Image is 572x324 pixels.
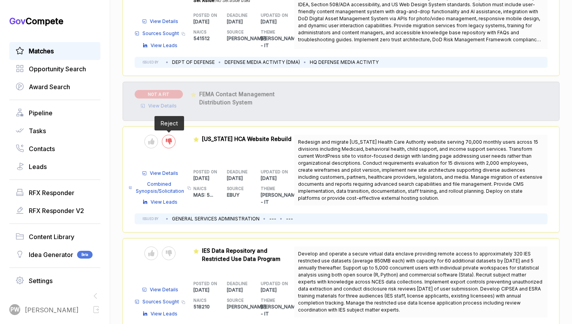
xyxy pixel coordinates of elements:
[29,144,55,153] span: Contacts
[9,16,100,26] h1: Compete
[16,126,94,136] a: Tasks
[77,251,93,259] span: Beta
[29,108,53,118] span: Pipeline
[29,188,74,197] span: RFX Responder
[29,82,70,92] span: Award Search
[25,305,79,315] span: [PERSON_NAME]
[16,64,94,74] a: Opportunity Search
[16,82,94,92] a: Award Search
[16,276,94,285] a: Settings
[29,162,47,171] span: Leads
[9,16,26,26] span: Gov
[227,298,248,303] h5: SOURCE
[202,247,280,262] span: IES Data Repository and Restricted Use Data Program
[310,59,379,66] li: HQ DEFENSE MEDIA ACTIVITY
[150,170,178,177] span: View Details
[16,188,94,197] a: RFX Responder
[129,181,185,195] a: Combined Synopsis/Solicitation
[227,287,261,294] p: [DATE]
[227,175,261,182] p: [DATE]
[151,42,177,49] span: View Leads
[29,276,53,285] span: Settings
[298,251,542,313] span: Develop and operate a secure virtual data enclave providing remote access to approximately 320 IE...
[227,169,248,175] h5: DEADLINE
[261,298,282,303] h5: THEME
[193,169,215,175] h5: POSTED ON
[225,59,300,66] li: DEFENSE MEDIA ACTIVITY (DMA)
[16,108,94,118] a: Pipeline
[193,287,227,294] p: [DATE]
[150,286,178,293] span: View Details
[227,186,248,192] h5: SOURCE
[16,144,94,153] a: Contacts
[286,215,293,222] li: ---
[151,199,177,206] span: View Leads
[193,186,215,192] h5: NAICS
[193,175,227,182] p: [DATE]
[261,35,295,49] p: [PERSON_NAME] - IT
[227,303,261,310] p: [PERSON_NAME]
[193,298,215,303] h5: NAICS
[172,215,260,222] li: GENERAL SERVICES ADMINISTRATION
[135,298,179,305] a: Sources Sought
[16,250,94,259] a: Idea GeneratorBeta
[193,192,213,198] span: MAS: 5 ...
[150,18,178,25] span: View Details
[29,126,46,136] span: Tasks
[16,46,94,56] a: Matches
[261,12,282,18] h5: UPDATED ON
[142,30,179,37] span: Sources Sought
[261,287,295,294] p: [DATE]
[142,298,179,305] span: Sources Sought
[193,35,227,42] p: 541512
[227,18,261,25] p: [DATE]
[193,12,215,18] h5: POSTED ON
[227,29,248,35] h5: SOURCE
[16,206,94,215] a: RFX Responder V2
[11,306,19,314] span: PW
[193,18,227,25] p: [DATE]
[29,232,74,241] span: Content Library
[29,206,84,215] span: RFX Responder V2
[261,29,282,35] h5: THEME
[135,181,185,195] span: Combined Synopsis/Solicitation
[261,186,282,192] h5: THEME
[227,281,248,287] h5: DEADLINE
[16,162,94,171] a: Leads
[193,29,215,35] h5: NAICS
[135,90,183,99] span: NOT A FIT
[261,175,295,182] p: [DATE]
[227,12,248,18] h5: DEADLINE
[269,215,276,222] li: ---
[29,250,73,259] span: Idea Generator
[261,281,282,287] h5: UPDATED ON
[172,59,215,66] li: DEPT OF DEFENSE
[261,18,295,25] p: [DATE]
[151,310,177,317] span: View Leads
[135,30,179,37] a: Sources Sought
[142,60,158,65] h5: ISSUED BY
[261,169,282,175] h5: UPDATED ON
[16,232,94,241] a: Content Library
[261,303,295,317] p: [PERSON_NAME] - IT
[298,139,542,201] span: Redesign and migrate [US_STATE] Health Care Authority website serving 70,000 monthly users across...
[29,46,54,56] span: Matches
[193,303,227,310] p: 518210
[227,192,261,199] p: EBUY
[148,102,177,109] span: View Details
[142,217,158,221] h5: ISSUED BY
[202,136,291,142] span: [US_STATE] HCA Website Rebuild
[199,91,275,106] span: FEMA Contact Management Distribution System
[227,35,261,42] p: [PERSON_NAME]
[193,281,215,287] h5: POSTED ON
[261,192,295,206] p: [PERSON_NAME] - IT
[29,64,86,74] span: Opportunity Search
